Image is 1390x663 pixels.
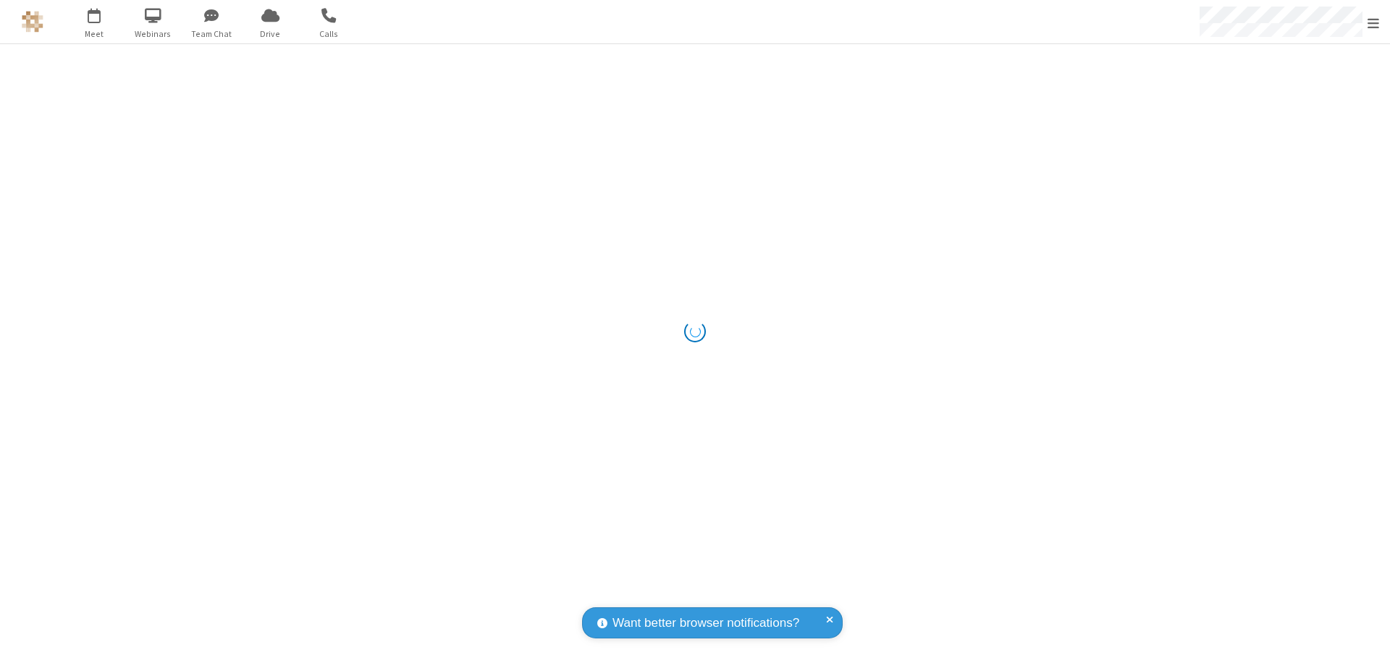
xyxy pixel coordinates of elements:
[22,11,43,33] img: QA Selenium DO NOT DELETE OR CHANGE
[612,614,799,633] span: Want better browser notifications?
[302,28,356,41] span: Calls
[185,28,239,41] span: Team Chat
[67,28,122,41] span: Meet
[126,28,180,41] span: Webinars
[243,28,298,41] span: Drive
